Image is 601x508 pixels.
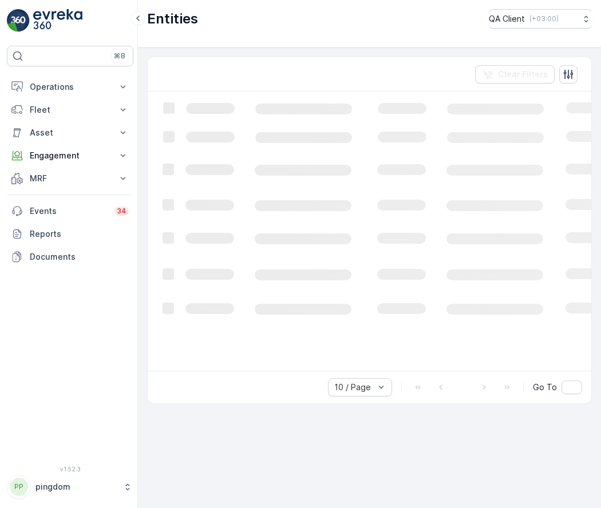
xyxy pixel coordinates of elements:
p: Asset [30,127,110,138]
p: ⌘B [114,51,125,61]
p: Documents [30,251,129,263]
button: Operations [7,76,133,98]
div: PP [10,478,28,496]
p: Fleet [30,104,110,116]
a: Events34 [7,200,133,223]
span: Go To [533,382,557,393]
p: ( +03:00 ) [529,14,559,23]
button: Fleet [7,98,133,121]
p: QA Client [489,13,525,25]
img: logo [7,9,30,32]
a: Reports [7,223,133,245]
p: Entities [147,10,198,28]
p: Clear Filters [498,69,548,80]
span: v 1.52.3 [7,466,133,473]
p: Operations [30,81,110,93]
button: PPpingdom [7,475,133,499]
p: Reports [30,228,129,240]
a: Documents [7,245,133,268]
img: logo_light-DOdMpM7g.png [33,9,82,32]
p: MRF [30,173,110,184]
p: Events [30,205,108,217]
button: Engagement [7,144,133,167]
button: QA Client(+03:00) [489,9,592,29]
button: Asset [7,121,133,144]
button: Clear Filters [475,65,555,84]
p: pingdom [35,481,117,493]
p: Engagement [30,150,110,161]
p: 34 [117,207,126,216]
button: MRF [7,167,133,190]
